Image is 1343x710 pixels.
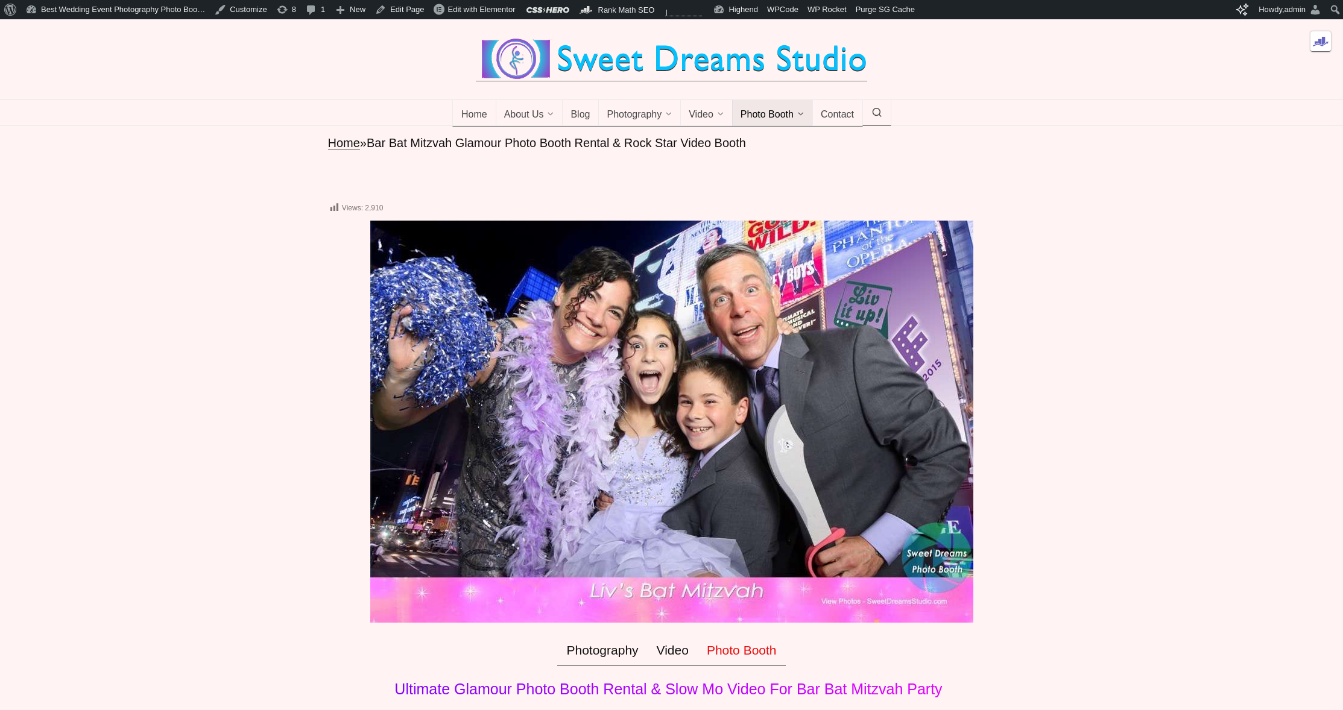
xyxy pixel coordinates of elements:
[741,109,794,121] span: Photo Booth
[557,635,647,666] a: Photography
[570,109,590,121] span: Blog
[496,100,563,127] a: About Us
[732,100,813,127] a: Photo Booth
[698,635,786,666] a: Photo Booth
[476,37,867,81] img: Best Wedding Event Photography Photo Booth Videography NJ NY
[598,100,681,127] a: Photography
[598,5,655,14] span: Rank Math SEO
[394,680,942,697] span: Ultimate Glamour Photo Booth Rental & Slow Mo Video For Bar Bat Mitzvah Party
[821,109,854,121] span: Contact
[370,221,973,623] img: bar bat mitzvah photography booth party rental kids entertainment nj ny
[342,204,363,212] span: Views:
[1285,5,1306,14] span: admin
[666,10,667,16] span: 1 post view
[360,136,367,149] span: »
[328,136,360,150] a: Home
[448,5,516,14] span: Edit with Elementor
[504,109,544,121] span: About Us
[607,109,662,121] span: Photography
[648,635,698,666] a: Video
[680,100,733,127] a: Video
[452,100,496,127] a: Home
[562,100,599,127] a: Blog
[461,109,487,121] span: Home
[328,135,1016,151] nav: breadcrumbs
[812,100,863,127] a: Contact
[365,204,383,212] span: 2,910
[367,136,746,149] span: Bar Bat Mitzvah Glamour Photo Booth Rental & Rock Star Video Booth
[689,109,713,121] span: Video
